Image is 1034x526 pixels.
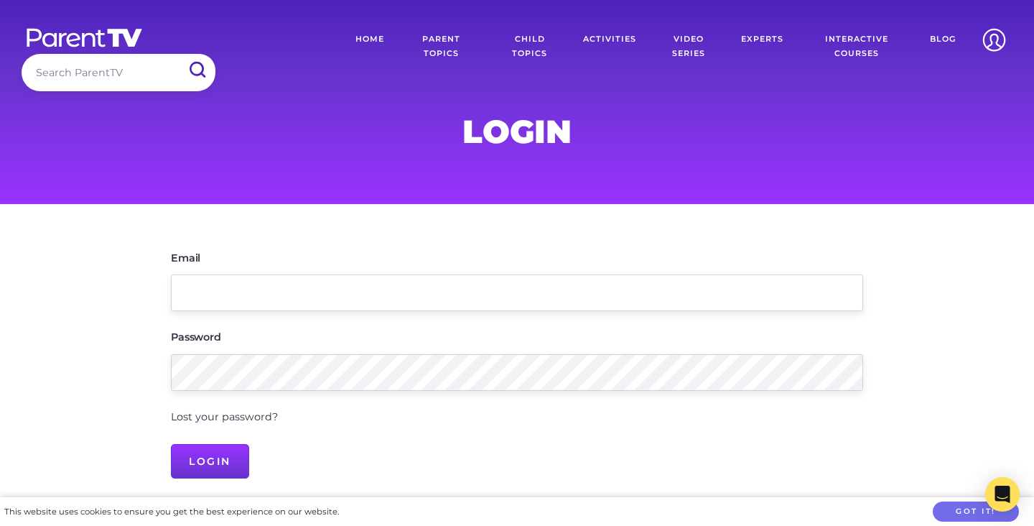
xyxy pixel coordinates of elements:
div: Open Intercom Messenger [985,477,1020,512]
label: Email [171,253,200,263]
a: Experts [730,22,794,72]
img: parenttv-logo-white.4c85aaf.svg [25,27,144,48]
a: Interactive Courses [794,22,919,72]
label: Password [171,332,221,342]
a: Lost your password? [171,410,278,423]
input: Submit [178,54,215,86]
img: Account [976,22,1012,58]
input: Search ParentTV [22,54,215,91]
h1: Login [171,117,863,146]
a: Parent Topics [395,22,488,72]
a: Activities [572,22,647,72]
a: Home [345,22,395,72]
input: Login [171,444,249,479]
a: Blog [919,22,967,72]
button: Got it! [933,502,1019,522]
a: Video Series [647,22,730,72]
div: This website uses cookies to ensure you get the best experience on our website. [4,504,339,520]
a: Child Topics [488,22,573,72]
